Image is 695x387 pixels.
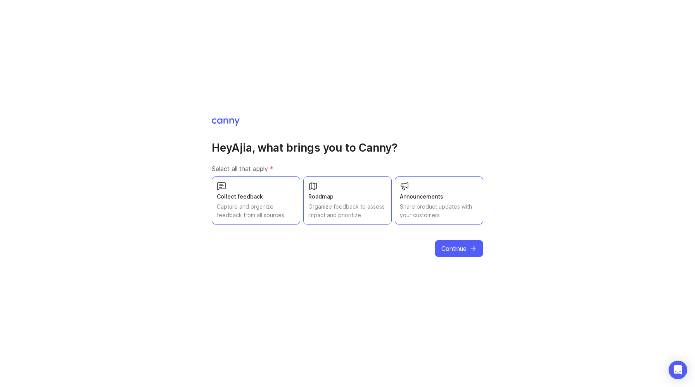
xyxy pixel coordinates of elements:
button: RoadmapOrganize feedback to assess impact and prioritize [303,176,392,225]
div: Share product updates with your customers [400,202,478,219]
img: Canny Home [212,118,240,126]
button: Continue [435,240,483,257]
div: Organize feedback to assess impact and prioritize [308,202,387,219]
div: Announcements [400,192,478,201]
span: Continue [441,244,467,253]
button: Collect feedbackCapture and organize feedback from all sources [212,176,300,225]
button: AnnouncementsShare product updates with your customers [395,176,483,225]
div: Collect feedback [217,192,295,201]
div: Roadmap [308,192,387,201]
div: Capture and organize feedback from all sources [217,202,295,219]
h1: Hey Ajia , what brings you to Canny? [212,141,483,155]
label: Select all that apply [212,164,483,173]
div: Open Intercom Messenger [669,361,687,379]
